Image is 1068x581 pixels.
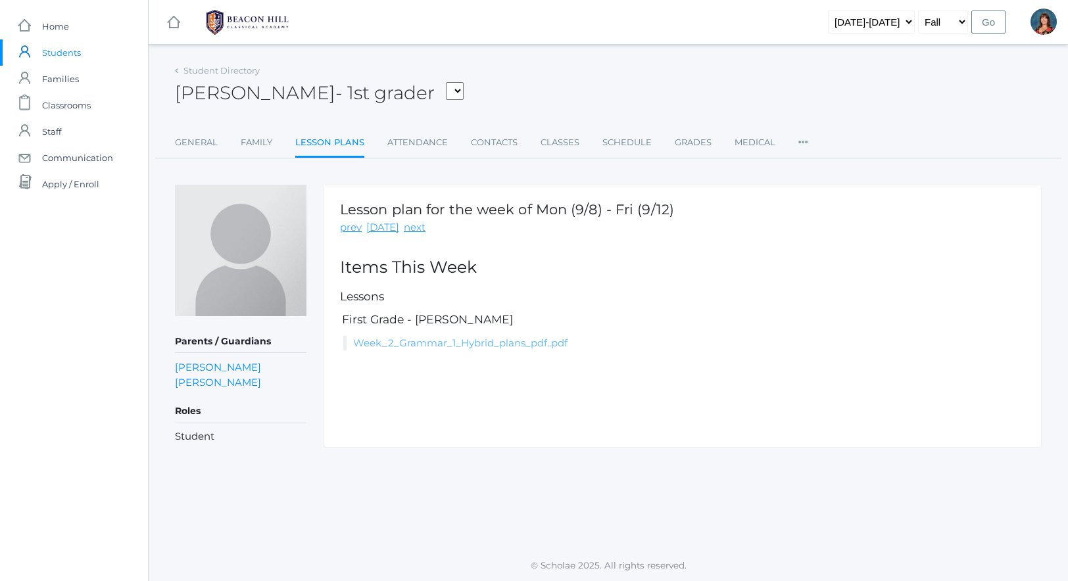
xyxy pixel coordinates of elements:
[735,129,775,156] a: Medical
[366,220,399,235] a: [DATE]
[602,129,652,156] a: Schedule
[471,129,518,156] a: Contacts
[340,314,1025,326] h5: First Grade - [PERSON_NAME]
[335,81,435,104] span: - 1st grader
[42,171,99,197] span: Apply / Enroll
[42,145,113,171] span: Communication
[175,83,464,103] h2: [PERSON_NAME]
[149,559,1068,572] p: © Scholae 2025. All rights reserved.
[295,129,364,158] a: Lesson Plans
[241,129,272,156] a: Family
[175,185,306,316] img: Mary Wallock
[198,6,297,39] img: BHCALogos-05-308ed15e86a5a0abce9b8dd61676a3503ac9727e845dece92d48e8588c001991.png
[183,65,260,76] a: Student Directory
[971,11,1006,34] input: Go
[42,39,81,66] span: Students
[675,129,712,156] a: Grades
[340,258,1025,277] h2: Items This Week
[175,129,218,156] a: General
[340,290,1025,303] h5: Lessons
[404,220,425,235] a: next
[175,400,306,423] h5: Roles
[340,202,674,217] h1: Lesson plan for the week of Mon (9/8) - Fri (9/12)
[42,66,79,92] span: Families
[175,360,261,375] a: [PERSON_NAME]
[541,129,579,156] a: Classes
[42,118,61,145] span: Staff
[42,13,69,39] span: Home
[175,331,306,353] h5: Parents / Guardians
[1031,9,1057,35] div: Heather Wallock
[175,375,261,390] a: [PERSON_NAME]
[387,129,448,156] a: Attendance
[175,429,306,444] li: Student
[353,337,568,349] a: Week_2_Grammar_1_Hybrid_plans_pdf..pdf
[42,92,91,118] span: Classrooms
[340,220,362,235] a: prev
